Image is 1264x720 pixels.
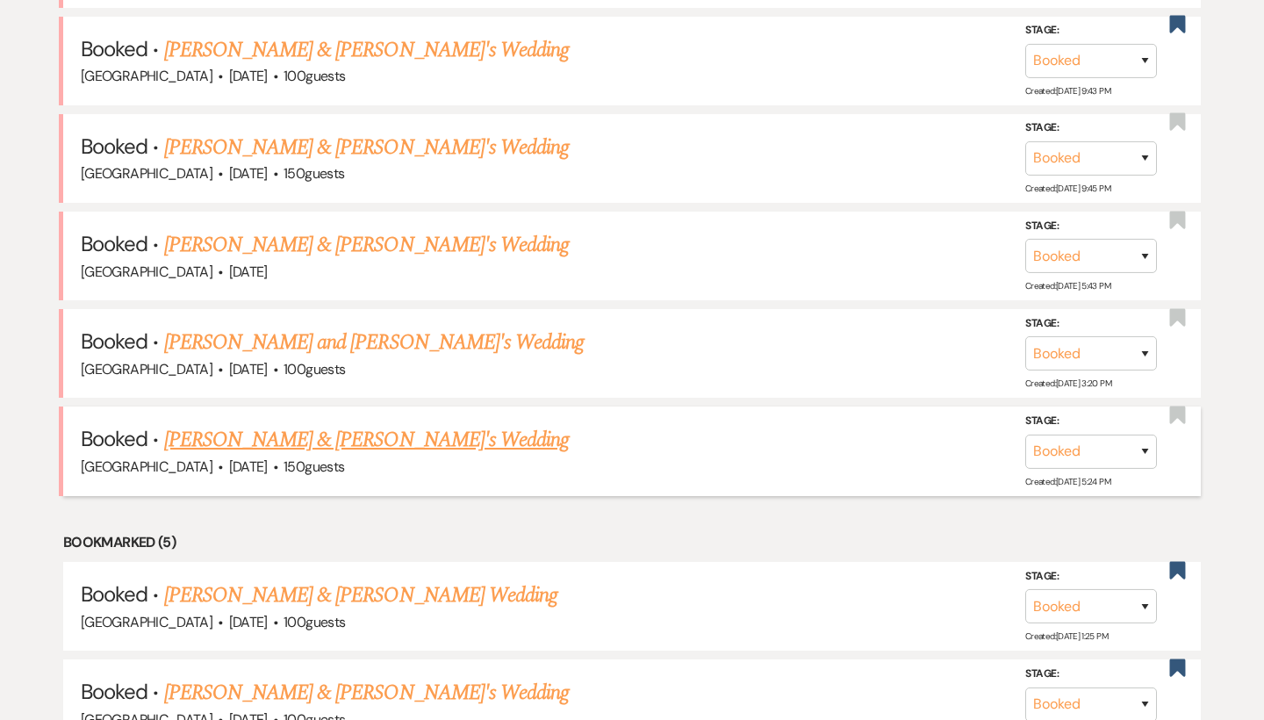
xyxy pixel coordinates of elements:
[81,580,147,608] span: Booked
[229,263,268,281] span: [DATE]
[164,424,570,456] a: [PERSON_NAME] & [PERSON_NAME]'s Wedding
[284,67,345,85] span: 100 guests
[1025,412,1157,431] label: Stage:
[164,132,570,163] a: [PERSON_NAME] & [PERSON_NAME]'s Wedding
[284,164,344,183] span: 150 guests
[81,230,147,257] span: Booked
[1025,280,1110,292] span: Created: [DATE] 5:43 PM
[284,613,345,631] span: 100 guests
[1025,475,1110,486] span: Created: [DATE] 5:24 PM
[1025,378,1111,389] span: Created: [DATE] 3:20 PM
[284,457,344,476] span: 150 guests
[1025,85,1110,97] span: Created: [DATE] 9:43 PM
[81,360,212,378] span: [GEOGRAPHIC_DATA]
[1025,665,1157,684] label: Stage:
[81,457,212,476] span: [GEOGRAPHIC_DATA]
[81,133,147,160] span: Booked
[1025,21,1157,40] label: Stage:
[164,677,570,709] a: [PERSON_NAME] & [PERSON_NAME]'s Wedding
[229,457,268,476] span: [DATE]
[81,678,147,705] span: Booked
[1025,119,1157,138] label: Stage:
[63,531,1201,554] li: Bookmarked (5)
[81,328,147,355] span: Booked
[1025,567,1157,587] label: Stage:
[284,360,345,378] span: 100 guests
[164,580,557,611] a: [PERSON_NAME] & [PERSON_NAME] Wedding
[1025,630,1108,642] span: Created: [DATE] 1:25 PM
[1025,216,1157,235] label: Stage:
[81,263,212,281] span: [GEOGRAPHIC_DATA]
[81,425,147,452] span: Booked
[164,34,570,66] a: [PERSON_NAME] & [PERSON_NAME]'s Wedding
[229,613,268,631] span: [DATE]
[1025,183,1110,194] span: Created: [DATE] 9:45 PM
[229,360,268,378] span: [DATE]
[229,67,268,85] span: [DATE]
[164,229,570,261] a: [PERSON_NAME] & [PERSON_NAME]'s Wedding
[164,327,585,358] a: [PERSON_NAME] and [PERSON_NAME]'s Wedding
[1025,314,1157,334] label: Stage:
[81,35,147,62] span: Booked
[81,164,212,183] span: [GEOGRAPHIC_DATA]
[81,67,212,85] span: [GEOGRAPHIC_DATA]
[229,164,268,183] span: [DATE]
[81,613,212,631] span: [GEOGRAPHIC_DATA]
